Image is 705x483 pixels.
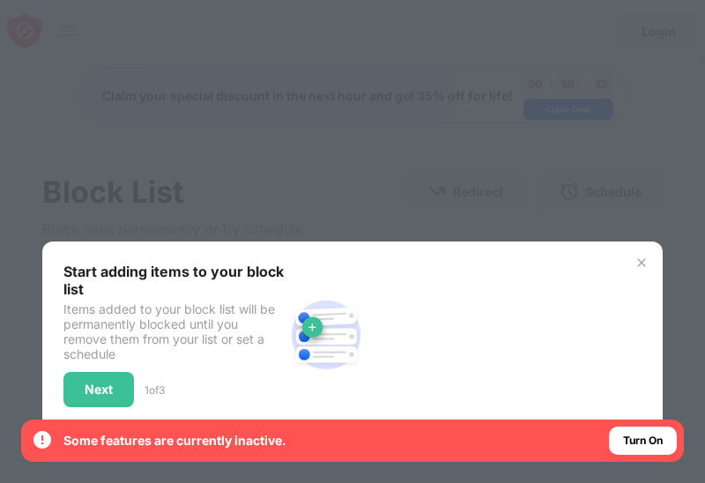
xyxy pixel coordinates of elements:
[343,18,687,259] iframe: Sign in with Google Dialog
[63,301,284,361] div: Items added to your block list will be permanently blocked until you remove them from your list o...
[284,293,368,377] img: block-site.svg
[63,263,284,298] div: Start adding items to your block list
[145,383,165,397] div: 1 of 3
[63,432,286,450] div: Some features are currently inactive.
[85,383,113,397] div: Next
[32,429,53,450] img: error-circle-white.svg
[623,432,663,450] div: Turn On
